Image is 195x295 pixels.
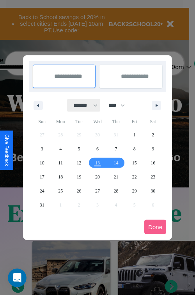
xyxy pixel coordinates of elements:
[95,170,100,184] span: 20
[70,170,88,184] button: 19
[107,115,125,128] span: Thu
[125,142,144,156] button: 8
[151,184,155,198] span: 30
[58,184,63,198] span: 25
[78,142,80,156] span: 5
[96,142,99,156] span: 6
[40,156,44,170] span: 10
[113,184,118,198] span: 28
[88,115,106,128] span: Wed
[40,184,44,198] span: 24
[41,142,43,156] span: 3
[113,170,118,184] span: 21
[33,142,51,156] button: 3
[144,184,162,198] button: 30
[51,115,69,128] span: Mon
[113,156,118,170] span: 14
[144,220,166,234] button: Done
[125,115,144,128] span: Fri
[144,156,162,170] button: 16
[59,142,62,156] span: 4
[95,184,100,198] span: 27
[133,128,136,142] span: 1
[77,170,82,184] span: 19
[107,184,125,198] button: 28
[151,170,155,184] span: 23
[88,170,106,184] button: 20
[70,142,88,156] button: 5
[152,142,154,156] span: 9
[51,170,69,184] button: 18
[107,170,125,184] button: 21
[58,170,63,184] span: 18
[77,156,82,170] span: 12
[4,134,9,166] div: Give Feedback
[132,156,137,170] span: 15
[125,156,144,170] button: 15
[132,184,137,198] span: 29
[133,142,136,156] span: 8
[58,156,63,170] span: 11
[33,184,51,198] button: 24
[107,156,125,170] button: 14
[70,115,88,128] span: Tue
[88,156,106,170] button: 13
[33,170,51,184] button: 17
[33,156,51,170] button: 10
[144,128,162,142] button: 2
[40,170,44,184] span: 17
[125,128,144,142] button: 1
[115,142,117,156] span: 7
[88,184,106,198] button: 27
[40,198,44,212] span: 31
[125,170,144,184] button: 22
[51,156,69,170] button: 11
[8,269,27,287] iframe: Intercom live chat
[77,184,82,198] span: 26
[107,142,125,156] button: 7
[51,142,69,156] button: 4
[51,184,69,198] button: 25
[152,128,154,142] span: 2
[144,115,162,128] span: Sat
[70,184,88,198] button: 26
[151,156,155,170] span: 16
[125,184,144,198] button: 29
[33,198,51,212] button: 31
[33,115,51,128] span: Sun
[144,170,162,184] button: 23
[88,142,106,156] button: 6
[132,170,137,184] span: 22
[95,156,100,170] span: 13
[70,156,88,170] button: 12
[144,142,162,156] button: 9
